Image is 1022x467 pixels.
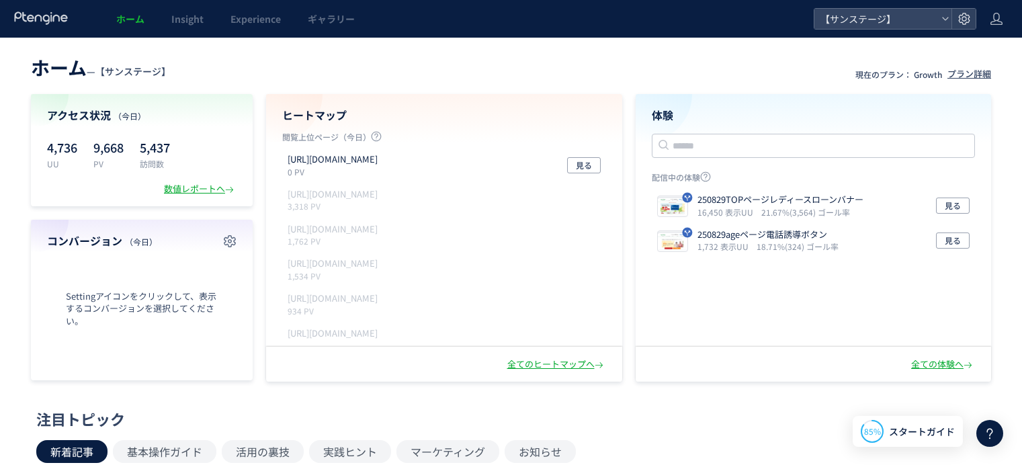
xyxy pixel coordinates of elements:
[697,241,754,252] i: 1,732 表示UU
[288,292,378,305] p: https://b-loan.jp/index_2.php
[936,198,970,214] button: 見る
[288,327,378,340] p: https://b-loan.jp/um/creq/conf
[505,440,576,463] button: お知らせ
[93,136,124,158] p: 9,668
[288,153,378,166] p: https://b-loan.jp/first/examinationless
[288,305,383,316] p: 934 PV
[230,12,281,26] span: Experience
[507,358,606,371] div: 全てのヒートマップへ
[936,232,970,249] button: 見る
[47,290,237,328] span: Settingアイコンをクリックして、表示するコンバージョンを選択してください。
[757,241,839,252] i: 18.71%(324) ゴール率
[945,232,961,249] span: 見る
[47,158,77,169] p: UU
[140,136,170,158] p: 5,437
[308,12,355,26] span: ギャラリー
[288,166,383,177] p: 0 PV
[114,110,146,122] span: （今日）
[652,108,976,123] h4: 体験
[164,183,237,196] div: 数値レポートへ
[116,12,144,26] span: ホーム
[125,236,157,247] span: （今日）
[855,69,942,80] p: 現在のプラン： Growth
[697,228,833,241] p: 250829ageページ電話誘導ボタン
[282,108,606,123] h4: ヒートマップ
[47,136,77,158] p: 4,736
[309,440,391,463] button: 実践ヒント
[947,68,991,81] div: プラン詳細
[171,12,204,26] span: Insight
[567,157,601,173] button: 見る
[113,440,216,463] button: 基本操作ガイド
[864,425,881,437] span: 85%
[889,425,955,439] span: スタートガイド
[288,339,383,351] p: 760 PV
[697,206,759,218] i: 16,450 表示UU
[816,9,936,29] span: 【サンステージ】
[288,235,383,247] p: 1,762 PV
[911,358,975,371] div: 全ての体験へ
[288,200,383,212] p: 3,318 PV
[288,270,383,282] p: 1,534 PV
[396,440,499,463] button: マーケティング
[945,198,961,214] span: 見る
[36,440,108,463] button: 新着記事
[288,223,378,236] p: https://b-loan.jp/appli/1_appli.html
[36,409,979,429] div: 注目トピック
[576,157,592,173] span: 見る
[140,158,170,169] p: 訪問数
[47,108,237,123] h4: アクセス状況
[288,188,378,201] p: https://b-loan.jp/lp3
[652,171,976,188] p: 配信中の体験
[288,257,378,270] p: https://b-loan.jp/lp1
[282,131,606,148] p: 閲覧上位ページ（今日）
[31,54,171,81] div: —
[697,194,863,206] p: 250829TOPページレディースローンバナー
[31,54,87,81] span: ホーム
[47,233,237,249] h4: コンバージョン
[95,65,171,78] span: 【サンステージ】
[93,158,124,169] p: PV
[222,440,304,463] button: 活用の裏技
[761,206,850,218] i: 21.67%(3,564) ゴール率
